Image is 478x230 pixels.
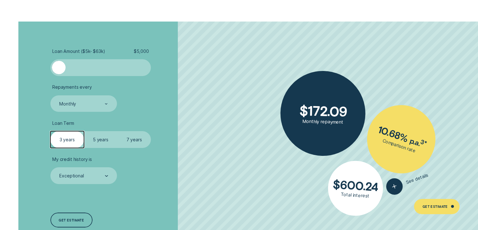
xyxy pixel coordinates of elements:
[52,157,92,162] span: My credit history is
[84,131,118,148] label: 5 years
[50,213,93,228] a: Get estimate
[117,131,151,148] label: 7 years
[384,167,430,197] button: See details
[59,101,76,107] div: Monthly
[405,172,429,185] span: See details
[50,131,84,148] label: 3 years
[134,48,149,54] span: $ 5,000
[52,120,74,126] span: Loan Term
[414,199,460,214] a: Get Estimate
[52,84,92,90] span: Repayments every
[52,48,105,54] span: Loan Amount ( $5k - $63k )
[59,173,84,179] div: Exceptional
